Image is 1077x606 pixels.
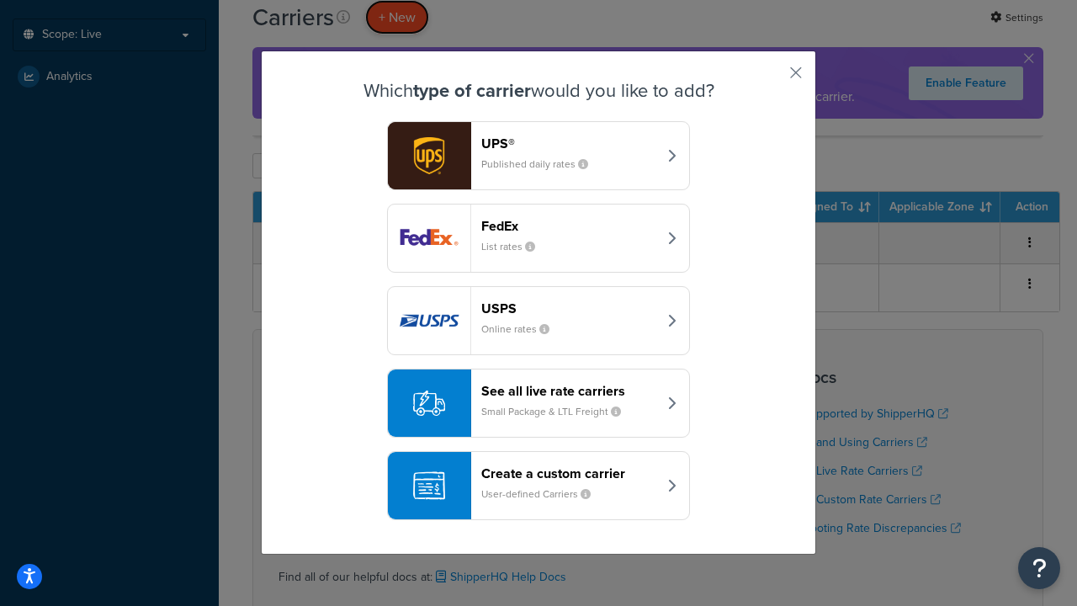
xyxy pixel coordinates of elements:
[1018,547,1060,589] button: Open Resource Center
[388,205,470,272] img: fedEx logo
[481,136,657,151] header: UPS®
[481,239,549,254] small: List rates
[413,470,445,502] img: icon-carrier-custom-c93b8a24.svg
[481,322,563,337] small: Online rates
[387,369,690,438] button: See all live rate carriersSmall Package & LTL Freight
[387,451,690,520] button: Create a custom carrierUser-defined Carriers
[481,383,657,399] header: See all live rate carriers
[413,387,445,419] img: icon-carrier-liverate-becf4550.svg
[387,121,690,190] button: ups logoUPS®Published daily rates
[387,204,690,273] button: fedEx logoFedExList rates
[388,122,470,189] img: ups logo
[481,465,657,481] header: Create a custom carrier
[413,77,531,104] strong: type of carrier
[304,81,773,101] h3: Which would you like to add?
[481,486,604,502] small: User-defined Carriers
[481,157,602,172] small: Published daily rates
[387,286,690,355] button: usps logoUSPSOnline rates
[481,404,634,419] small: Small Package & LTL Freight
[388,287,470,354] img: usps logo
[481,218,657,234] header: FedEx
[481,300,657,316] header: USPS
